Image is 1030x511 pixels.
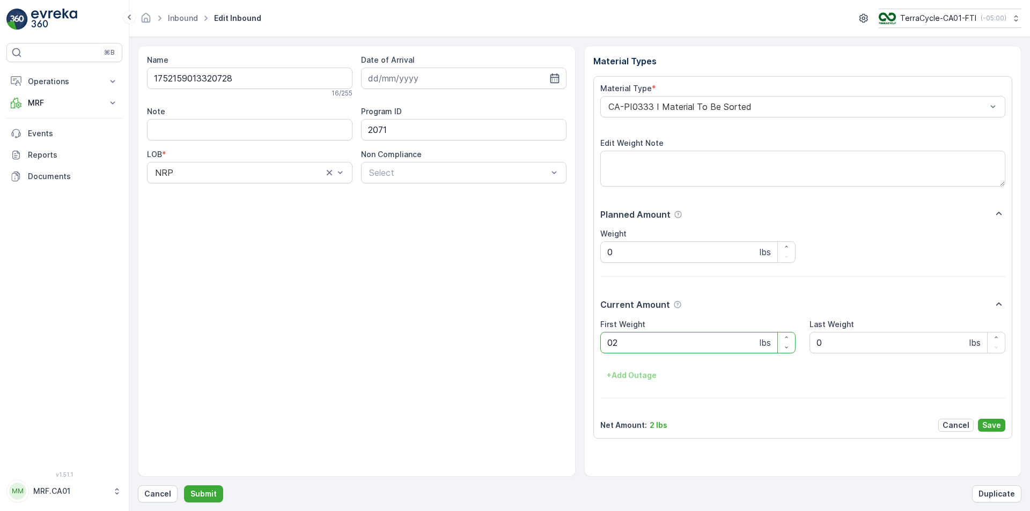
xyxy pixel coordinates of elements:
[31,9,77,30] img: logo_light-DOdMpM7g.png
[361,55,415,64] label: Date of Arrival
[593,55,1013,68] p: Material Types
[28,150,118,160] p: Reports
[938,419,974,432] button: Cancel
[9,483,26,500] div: MM
[600,298,670,311] p: Current Amount
[332,89,352,98] p: 16 / 255
[760,336,771,349] p: lbs
[600,320,645,329] label: First Weight
[33,486,107,497] p: MRF.CA01
[600,229,627,238] label: Weight
[979,488,1015,499] p: Duplicate
[6,471,122,478] span: v 1.51.1
[147,150,162,159] label: LOB
[28,171,118,182] p: Documents
[6,144,122,166] a: Reports
[28,76,101,87] p: Operations
[28,128,118,139] p: Events
[879,12,896,24] img: TC_BVHiTW6.png
[600,420,647,431] p: Net Amount :
[600,138,664,147] label: Edit Weight Note
[674,210,682,219] div: Help Tooltip Icon
[361,107,402,116] label: Program ID
[361,68,566,89] input: dd/mm/yyyy
[6,480,122,502] button: MMMRF.CA01
[190,488,217,499] p: Submit
[138,485,178,502] button: Cancel
[104,48,115,57] p: ⌘B
[600,367,663,384] button: +Add Outage
[6,166,122,187] a: Documents
[6,9,28,30] img: logo
[140,16,152,25] a: Homepage
[147,107,165,116] label: Note
[361,150,422,159] label: Non Compliance
[28,98,101,108] p: MRF
[673,300,682,309] div: Help Tooltip Icon
[212,13,263,24] span: Edit Inbound
[600,84,652,93] label: Material Type
[6,123,122,144] a: Events
[6,71,122,92] button: Operations
[982,420,1001,431] p: Save
[144,488,171,499] p: Cancel
[810,320,854,329] label: Last Weight
[147,55,168,64] label: Name
[607,370,657,381] p: + Add Outage
[900,13,976,24] p: TerraCycle-CA01-FTI
[972,485,1021,502] button: Duplicate
[760,246,771,258] p: lbs
[943,420,969,431] p: Cancel
[981,14,1006,23] p: ( -05:00 )
[978,419,1005,432] button: Save
[600,208,671,221] p: Planned Amount
[879,9,1021,28] button: TerraCycle-CA01-FTI(-05:00)
[650,420,667,431] p: 2 lbs
[184,485,223,502] button: Submit
[6,92,122,114] button: MRF
[369,166,548,179] p: Select
[168,13,198,23] a: Inbound
[969,336,981,349] p: lbs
